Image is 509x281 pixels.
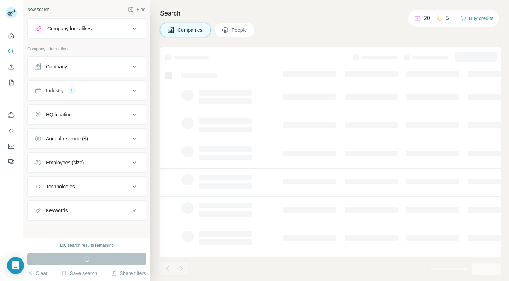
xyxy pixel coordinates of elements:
button: Use Surfe API [6,124,17,137]
button: Clear [27,270,47,277]
button: My lists [6,76,17,89]
p: 20 [424,14,430,23]
div: 1 [68,87,76,94]
button: Use Surfe on LinkedIn [6,109,17,122]
span: Companies [177,26,203,33]
h4: Search [160,8,501,18]
button: Company lookalikes [28,20,146,37]
button: Company [28,58,146,75]
div: Company lookalikes [47,25,92,32]
button: Dashboard [6,140,17,153]
button: Enrich CSV [6,61,17,73]
button: HQ location [28,106,146,123]
div: Company [46,63,67,70]
button: Quick start [6,30,17,42]
button: Hide [123,4,150,15]
div: Keywords [46,207,68,214]
div: Technologies [46,183,75,190]
button: Buy credits [461,13,493,23]
div: New search [27,6,49,13]
div: Employees (size) [46,159,84,166]
button: Employees (size) [28,154,146,171]
div: Open Intercom Messenger [7,257,24,274]
button: Search [6,45,17,58]
button: Industry1 [28,82,146,99]
button: Share filters [111,270,146,277]
div: 100 search results remaining [59,242,114,249]
div: Annual revenue ($) [46,135,88,142]
p: Company information [27,46,146,52]
button: Feedback [6,155,17,168]
div: Industry [46,87,64,94]
span: People [232,26,248,33]
p: 5 [446,14,449,23]
button: Annual revenue ($) [28,130,146,147]
div: HQ location [46,111,72,118]
button: Save search [61,270,97,277]
button: Technologies [28,178,146,195]
button: Keywords [28,202,146,219]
